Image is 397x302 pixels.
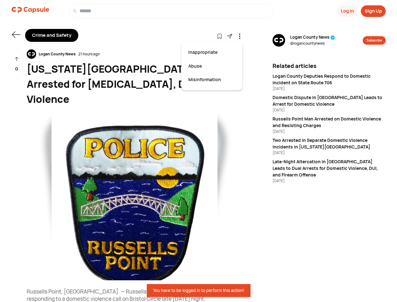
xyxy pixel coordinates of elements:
div: [US_STATE][GEOGRAPHIC_DATA] Man Arrested for [MEDICAL_DATA], Domestic Violence [27,61,242,107]
div: 21 hours ago [78,51,100,57]
img: resizeImage [27,49,36,59]
span: Logan County News [290,34,335,41]
div: Late-Night Altercation in [GEOGRAPHIC_DATA] Leads to Dual Arrests for Domestic Violence, DUI, and... [273,158,386,178]
div: [DATE] [273,178,386,184]
button: Log In [337,5,358,17]
span: @ logancountynews [290,41,335,46]
img: resizeImage [27,114,242,280]
div: [DATE] [273,150,386,156]
p: 0 [15,65,18,73]
img: resizeImage [273,34,285,47]
div: Logan County News [36,51,78,57]
button: Sign Up [361,5,386,17]
div: You have to be logged in to perform this action! [153,288,244,293]
div: [DATE] [273,86,386,92]
div: Misinformation [185,73,239,87]
img: tick [330,35,335,40]
button: Subscribe [363,36,386,45]
img: logo [12,4,49,16]
div: Russells Point Man Arrested on Domestic Violence and Resisting Charges [273,115,386,129]
div: Crime and Safety [25,29,78,42]
div: Two Arrested in Separate Domestic Violence Incidents in [US_STATE][GEOGRAPHIC_DATA] [273,137,386,150]
div: [DATE] [273,129,386,134]
div: Abuse [185,59,239,73]
div: Domestic Dispute in [GEOGRAPHIC_DATA] Leads to Arrest for Domestic Violence [273,94,386,107]
div: Logan County Deputies Respond to Domestic Incident on State Route 706 [273,73,386,86]
div: Related articles [273,62,386,70]
a: logo [12,4,49,18]
div: [DATE] [273,107,386,113]
div: Inappropriate [185,45,239,59]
